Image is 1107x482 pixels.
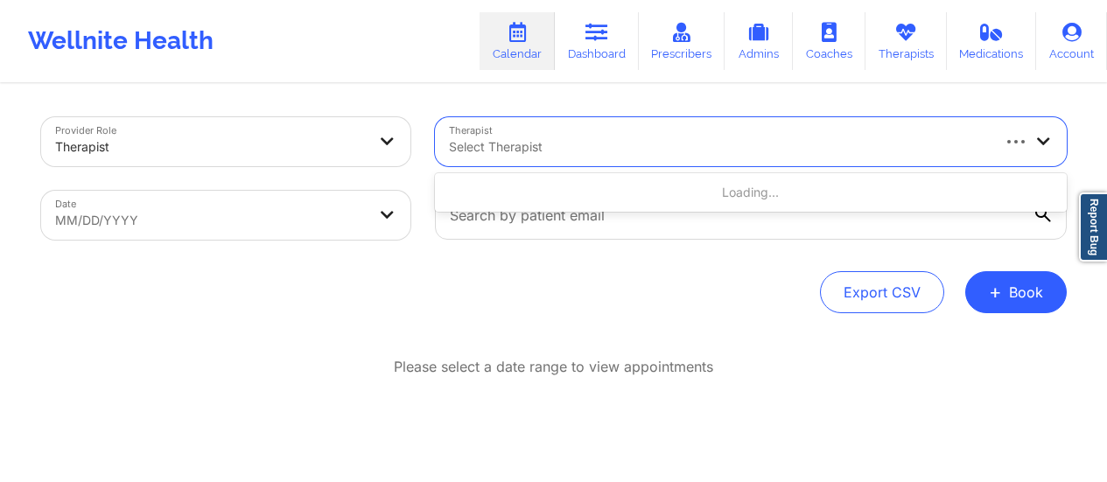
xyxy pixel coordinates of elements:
[947,12,1037,70] a: Medications
[394,357,713,377] p: Please select a date range to view appointments
[55,128,367,166] div: Therapist
[865,12,947,70] a: Therapists
[793,12,865,70] a: Coaches
[1079,192,1107,262] a: Report Bug
[820,271,944,313] button: Export CSV
[435,177,1067,208] div: Loading...
[989,287,1002,297] span: +
[965,271,1067,313] button: +Book
[639,12,725,70] a: Prescribers
[480,12,555,70] a: Calendar
[725,12,793,70] a: Admins
[1036,12,1107,70] a: Account
[435,191,1067,240] input: Search by patient email
[555,12,639,70] a: Dashboard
